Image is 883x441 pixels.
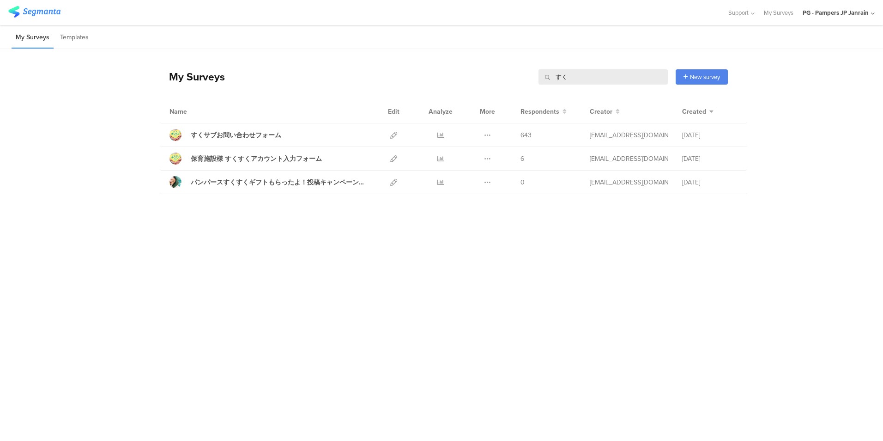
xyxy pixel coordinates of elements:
span: New survey [690,73,720,81]
li: My Surveys [12,27,54,49]
span: 6 [520,154,524,164]
div: Analyze [427,100,454,123]
li: Templates [56,27,93,49]
div: [DATE] [682,130,738,140]
span: 0 [520,178,525,187]
div: ebisu.ae.1@pg.com [590,154,668,164]
a: パンパースすくすくギフトもらったよ！投稿キャンペーン投稿キャンペーン [169,176,370,188]
div: [DATE] [682,178,738,187]
div: すくサブお問い合わせフォーム [191,130,281,140]
div: Name [169,107,225,116]
img: segmanta logo [8,6,60,18]
span: 643 [520,130,532,140]
a: すくサブお問い合わせフォーム [169,129,281,141]
div: [DATE] [682,154,738,164]
div: My Surveys [160,69,225,85]
input: Survey Name, Creator... [538,69,668,85]
button: Creator [590,107,620,116]
button: Created [682,107,714,116]
div: More [478,100,497,123]
span: Respondents [520,107,559,116]
button: Respondents [520,107,567,116]
div: パンパースすくすくギフトもらったよ！投稿キャンペーン投稿キャンペーン [191,178,370,187]
div: PG - Pampers JP Janrain [803,8,869,17]
span: Creator [590,107,612,116]
div: ebisu.ae.1@pg.com [590,130,668,140]
div: 保育施設様 すくすくアカウント入力フォーム [191,154,322,164]
div: Edit [384,100,404,123]
span: Created [682,107,706,116]
span: Support [728,8,749,17]
div: furumi.tomoko1@trans-cosmos.co.jp [590,178,668,187]
a: 保育施設様 すくすくアカウント入力フォーム [169,153,322,165]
